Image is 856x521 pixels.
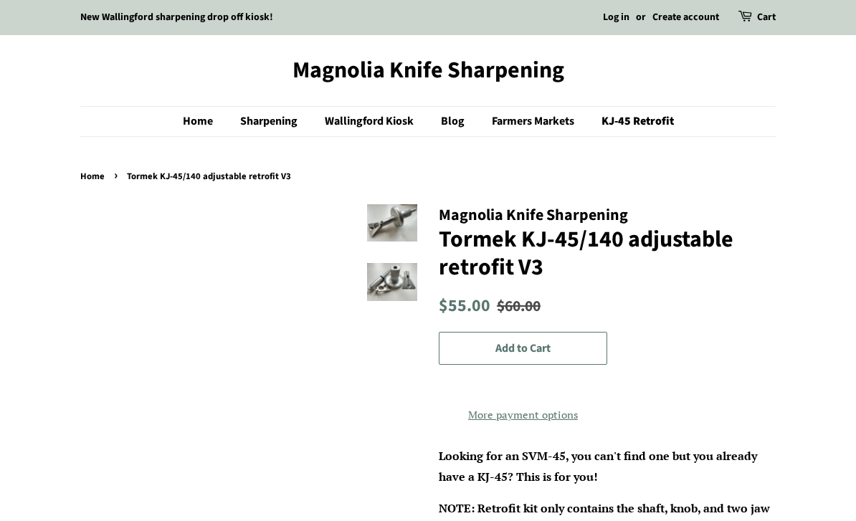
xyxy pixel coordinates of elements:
[636,9,646,27] li: or
[652,10,719,24] a: Create account
[439,448,757,484] span: Looking for an SVM-45, you can't find one but you already have a KJ-45? This is for you!
[229,107,312,136] a: Sharpening
[80,169,776,185] nav: breadcrumbs
[430,107,479,136] a: Blog
[757,9,776,27] a: Cart
[603,10,629,24] a: Log in
[439,204,628,226] span: Magnolia Knife Sharpening
[439,332,607,365] button: Add to Cart
[439,226,776,281] h1: Tormek KJ-45/140 adjustable retrofit V3
[367,204,417,242] img: Tormek KJ-45/140 adjustable retrofit V3
[481,107,589,136] a: Farmers Markets
[495,340,551,356] span: Add to Cart
[183,107,227,136] a: Home
[314,107,428,136] a: Wallingford Kiosk
[80,57,776,84] a: Magnolia Knife Sharpening
[497,295,541,317] s: $60.00
[80,10,273,24] a: New Wallingford sharpening drop off kiosk!
[127,170,295,183] span: Tormek KJ-45/140 adjustable retrofit V3
[114,166,121,184] span: ›
[80,170,108,183] a: Home
[591,107,674,136] a: KJ-45 Retrofit
[439,294,490,318] span: $55.00
[439,403,607,424] a: More payment options
[367,263,417,301] img: Tormek KJ-45/140 adjustable retrofit V3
